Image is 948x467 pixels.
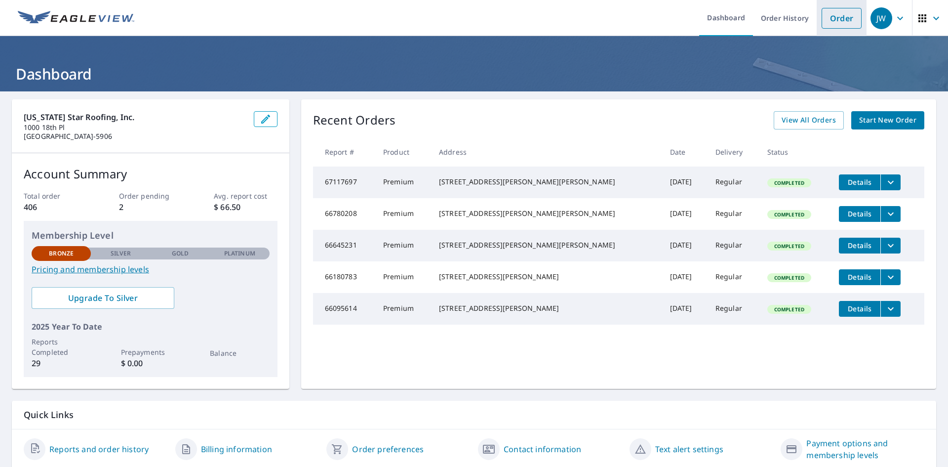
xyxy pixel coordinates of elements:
[375,167,431,198] td: Premium
[662,198,708,230] td: [DATE]
[845,304,874,313] span: Details
[313,137,375,167] th: Report #
[313,198,375,230] td: 66780208
[839,238,880,254] button: detailsBtn-66645231
[201,443,272,455] a: Billing information
[845,209,874,218] span: Details
[439,272,654,282] div: [STREET_ADDRESS][PERSON_NAME]
[375,198,431,230] td: Premium
[24,201,87,213] p: 406
[708,167,759,198] td: Regular
[375,137,431,167] th: Product
[375,293,431,325] td: Premium
[655,443,723,455] a: Text alert settings
[439,209,654,218] div: [STREET_ADDRESS][PERSON_NAME][PERSON_NAME]
[18,11,134,26] img: EV Logo
[662,261,708,293] td: [DATE]
[24,123,246,132] p: 1000 18th Pl
[806,437,924,461] a: Payment options and membership levels
[859,114,916,127] span: Start New Order
[845,272,874,282] span: Details
[759,137,831,167] th: Status
[375,261,431,293] td: Premium
[822,8,862,29] a: Order
[32,263,270,275] a: Pricing and membership levels
[24,191,87,201] p: Total order
[708,261,759,293] td: Regular
[32,357,91,369] p: 29
[708,293,759,325] td: Regular
[768,179,810,186] span: Completed
[439,303,654,313] div: [STREET_ADDRESS][PERSON_NAME]
[352,443,424,455] a: Order preferences
[313,111,396,129] p: Recent Orders
[662,167,708,198] td: [DATE]
[768,274,810,281] span: Completed
[12,64,936,84] h1: Dashboard
[119,201,182,213] p: 2
[32,229,270,242] p: Membership Level
[172,249,189,258] p: Gold
[880,269,901,285] button: filesDropdownBtn-66180783
[880,206,901,222] button: filesDropdownBtn-66780208
[439,240,654,250] div: [STREET_ADDRESS][PERSON_NAME][PERSON_NAME]
[24,111,246,123] p: [US_STATE] Star Roofing, Inc.
[111,249,131,258] p: Silver
[845,241,874,250] span: Details
[768,306,810,313] span: Completed
[313,167,375,198] td: 67117697
[845,177,874,187] span: Details
[768,243,810,250] span: Completed
[121,357,180,369] p: $ 0.00
[708,230,759,261] td: Regular
[49,443,149,455] a: Reports and order history
[662,293,708,325] td: [DATE]
[24,165,277,183] p: Account Summary
[375,230,431,261] td: Premium
[224,249,255,258] p: Platinum
[839,206,880,222] button: detailsBtn-66780208
[214,201,277,213] p: $ 66.50
[839,269,880,285] button: detailsBtn-66180783
[504,443,581,455] a: Contact information
[49,249,74,258] p: Bronze
[32,337,91,357] p: Reports Completed
[782,114,836,127] span: View All Orders
[439,177,654,187] div: [STREET_ADDRESS][PERSON_NAME][PERSON_NAME]
[768,211,810,218] span: Completed
[214,191,277,201] p: Avg. report cost
[39,293,166,303] span: Upgrade To Silver
[32,321,270,333] p: 2025 Year To Date
[708,198,759,230] td: Regular
[24,132,246,141] p: [GEOGRAPHIC_DATA]-5906
[662,230,708,261] td: [DATE]
[851,111,924,129] a: Start New Order
[880,301,901,317] button: filesDropdownBtn-66095614
[24,409,924,421] p: Quick Links
[880,238,901,254] button: filesDropdownBtn-66645231
[708,137,759,167] th: Delivery
[839,174,880,190] button: detailsBtn-67117697
[774,111,844,129] a: View All Orders
[313,230,375,261] td: 66645231
[870,7,892,29] div: JW
[32,287,174,309] a: Upgrade To Silver
[839,301,880,317] button: detailsBtn-66095614
[210,348,269,358] p: Balance
[313,261,375,293] td: 66180783
[119,191,182,201] p: Order pending
[313,293,375,325] td: 66095614
[431,137,662,167] th: Address
[662,137,708,167] th: Date
[121,347,180,357] p: Prepayments
[880,174,901,190] button: filesDropdownBtn-67117697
